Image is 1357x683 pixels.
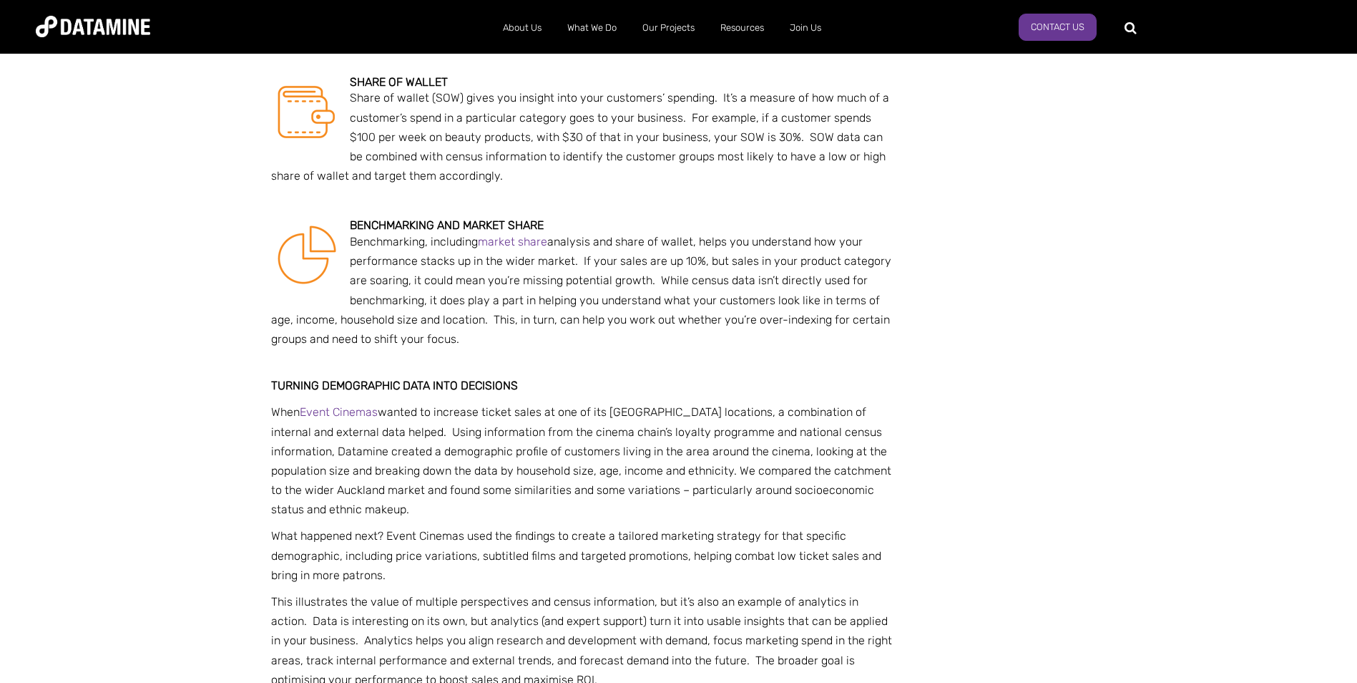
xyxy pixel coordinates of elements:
[629,9,707,47] a: Our Projects
[478,235,547,248] a: market share
[271,379,518,392] span: Turning demographic data into decisions
[271,235,891,346] span: Benchmarking, including analysis and share of wallet, helps you understand how your performance s...
[490,9,554,47] a: About Us
[271,91,889,183] span: Share of wallet (SOW) gives you insight into your customers’ spending. It’s a measure of how much...
[36,16,150,37] img: Datamine
[271,405,891,516] span: When wanted to increase ticket sales at one of its [GEOGRAPHIC_DATA] locations, a combination of ...
[271,219,343,291] img: Pie Chart 1
[554,9,629,47] a: What We Do
[271,529,881,581] span: What happened next? Event Cinemas used the findings to create a tailored marketing strategy for t...
[350,218,544,232] span: Benchmarking and market share
[350,75,448,89] strong: Share of wallet
[777,9,834,47] a: Join Us
[707,9,777,47] a: Resources
[271,76,343,147] img: Wallet
[300,405,378,419] a: Event Cinemas
[1019,14,1097,41] a: Contact Us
